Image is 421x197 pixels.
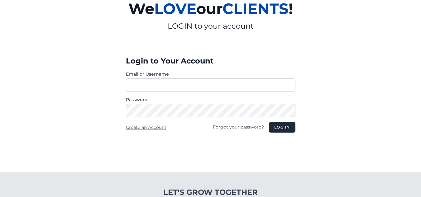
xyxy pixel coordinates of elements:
button: Log in [269,122,295,133]
a: Create an Account [126,124,166,130]
p: LOGIN to your account [56,21,365,31]
h3: Login to Your Account [126,56,295,66]
label: Password [126,96,295,103]
label: Email or Username [126,71,295,77]
a: Forgot your password? [213,124,264,130]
